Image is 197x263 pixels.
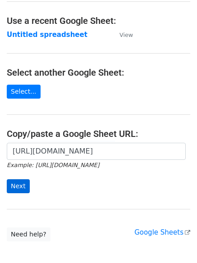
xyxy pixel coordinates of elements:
a: Google Sheets [134,228,190,236]
h4: Select another Google Sheet: [7,67,190,78]
a: Select... [7,85,41,99]
input: Next [7,179,30,193]
h4: Use a recent Google Sheet: [7,15,190,26]
a: Untitled spreadsheet [7,31,87,39]
h4: Copy/paste a Google Sheet URL: [7,128,190,139]
input: Paste your Google Sheet URL here [7,143,186,160]
a: View [110,31,133,39]
a: Need help? [7,227,50,241]
small: View [119,32,133,38]
iframe: Chat Widget [152,220,197,263]
small: Example: [URL][DOMAIN_NAME] [7,162,99,168]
